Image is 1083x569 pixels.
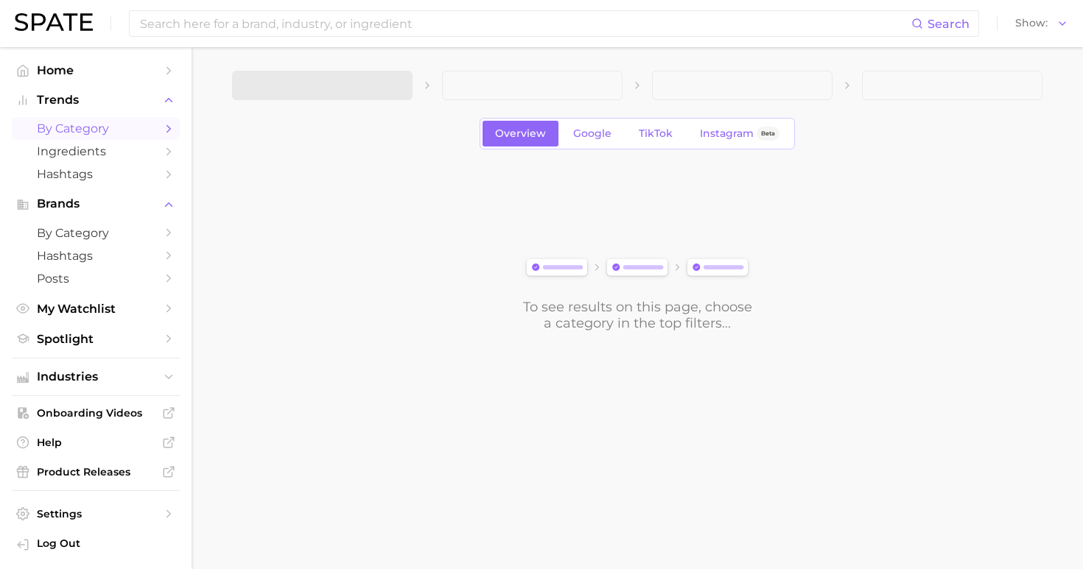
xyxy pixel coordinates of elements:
span: Settings [37,507,155,520]
span: Help [37,436,155,449]
img: svg%3e [522,255,753,281]
input: Search here for a brand, industry, or ingredient [139,11,911,36]
a: Help [12,431,180,453]
span: Hashtags [37,167,155,181]
span: Hashtags [37,249,155,263]
a: Spotlight [12,328,180,350]
a: Ingredients [12,140,180,163]
a: InstagramBeta [687,121,792,146]
a: My Watchlist [12,297,180,320]
a: Product Releases [12,461,180,483]
a: Settings [12,503,180,525]
button: Industries [12,366,180,388]
span: My Watchlist [37,302,155,316]
a: Overview [483,121,558,146]
a: Hashtags [12,244,180,267]
span: Beta [761,127,775,140]
a: by Category [12,222,180,244]
span: Industries [37,370,155,384]
span: Brands [37,197,155,211]
a: Onboarding Videos [12,402,180,424]
a: TikTok [626,121,685,146]
div: To see results on this page, choose a category in the top filters... [522,299,753,331]
span: Log Out [37,537,168,550]
a: Log out. Currently logged in with e-mail alyssa@spate.nyc. [12,532,180,557]
span: by Category [37,226,155,240]
span: Search [928,17,970,31]
span: TikTok [639,127,673,140]
button: Trends [12,89,180,111]
a: Posts [12,267,180,290]
span: Google [573,127,611,140]
span: Show [1015,19,1048,27]
a: Google [561,121,624,146]
span: Trends [37,93,155,107]
img: SPATE [15,13,93,31]
span: by Category [37,121,155,135]
span: Product Releases [37,465,155,478]
span: Spotlight [37,332,155,346]
span: Ingredients [37,144,155,158]
button: Show [1012,14,1072,33]
span: Posts [37,272,155,286]
span: Instagram [700,127,754,140]
a: Home [12,59,180,82]
a: Hashtags [12,163,180,185]
a: by Category [12,117,180,140]
span: Home [37,63,155,77]
span: Onboarding Videos [37,406,155,420]
span: Overview [495,127,546,140]
button: Brands [12,193,180,215]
